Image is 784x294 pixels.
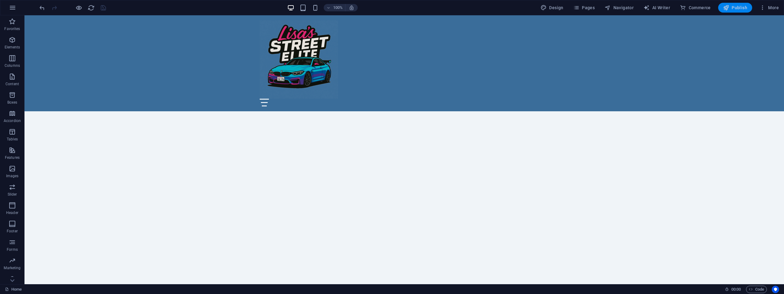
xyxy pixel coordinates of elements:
[39,4,46,11] i: Undo: Change slider images (Ctrl+Z)
[8,192,17,197] p: Slider
[757,3,781,13] button: More
[6,174,19,178] p: Images
[6,210,18,215] p: Header
[87,4,95,11] button: reload
[605,5,634,11] span: Navigator
[736,287,737,292] span: :
[4,26,20,31] p: Favorites
[4,265,21,270] p: Marketing
[759,5,779,11] span: More
[541,5,563,11] span: Design
[746,286,767,293] button: Code
[718,3,752,13] button: Publish
[6,82,19,86] p: Content
[7,229,18,234] p: Footer
[725,286,741,293] h6: Session time
[602,3,636,13] button: Navigator
[731,286,741,293] span: 00 00
[723,5,747,11] span: Publish
[677,3,713,13] button: Commerce
[641,3,673,13] button: AI Writer
[5,63,20,68] p: Columns
[7,247,18,252] p: Forms
[349,5,354,10] i: On resize automatically adjust zoom level to fit chosen device.
[38,4,46,11] button: undo
[7,100,17,105] p: Boxes
[333,4,343,11] h6: 100%
[5,286,22,293] a: Click to cancel selection. Double-click to open Pages
[7,137,18,142] p: Tables
[772,286,779,293] button: Usercentrics
[4,118,21,123] p: Accordion
[538,3,566,13] div: Design (Ctrl+Alt+Y)
[643,5,670,11] span: AI Writer
[571,3,597,13] button: Pages
[5,45,20,50] p: Elements
[680,5,711,11] span: Commerce
[573,5,595,11] span: Pages
[749,286,764,293] span: Code
[538,3,566,13] button: Design
[5,155,20,160] p: Features
[324,4,345,11] button: 100%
